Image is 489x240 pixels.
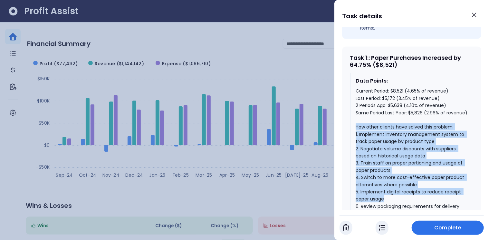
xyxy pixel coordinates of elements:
button: Complete [412,221,484,235]
img: Cancel Task [343,224,349,232]
div: Current Period: $8,521 (4.65% of revenue) Last Period: $5,172 (3.45% of revenue) 2 Periods Ago: $... [356,87,468,238]
img: In Progress [379,224,385,232]
button: Close [467,8,481,22]
div: Task 1 : : Paper Purchases Increased by 64.75% ($8,521) [350,54,474,68]
div: Data Points: [356,77,468,85]
span: Complete [435,224,461,232]
h1: Task details [342,10,382,22]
